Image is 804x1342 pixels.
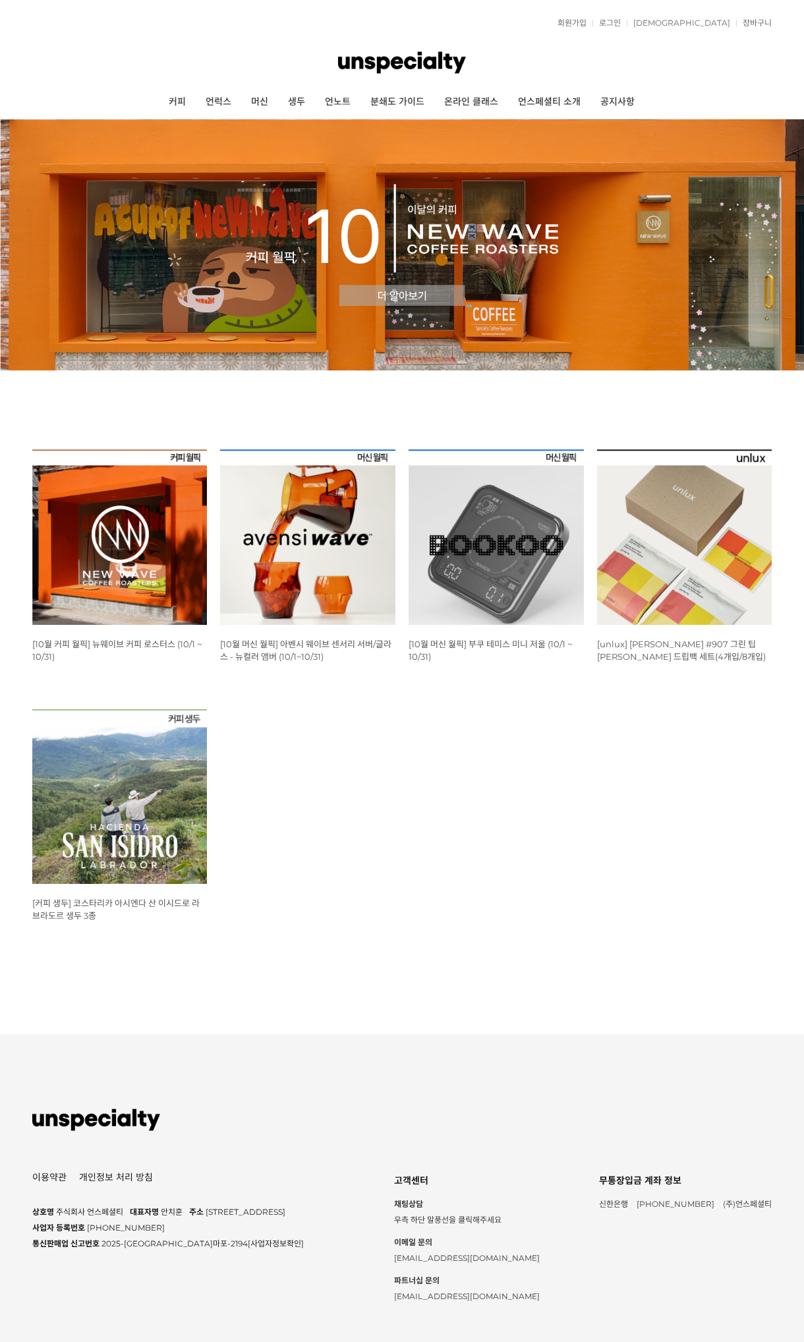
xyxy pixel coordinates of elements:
[32,639,202,662] a: [10월 커피 월픽] 뉴웨이브 커피 로스터스 (10/1 ~ 10/31)
[394,1235,540,1250] strong: 이메일 문의
[32,1239,100,1248] span: 통신판매업 신고번호
[551,19,587,27] a: 회원가입
[592,19,621,27] a: 로그인
[315,86,360,119] a: 언노트
[101,1239,304,1248] span: 2025-[GEOGRAPHIC_DATA]마포-2194
[394,1171,540,1190] div: 고객센터
[32,898,200,921] a: [커피 생두] 코스타리카 아시엔다 산 이시드로 라브라도르 생두 3종
[79,1173,153,1182] a: 개인정보 처리 방침
[241,86,278,119] a: 머신
[32,450,208,625] img: [10월 커피 월픽] 뉴웨이브 커피 로스터스 (10/1 ~ 10/31)
[409,639,572,662] a: [10월 머신 월픽] 부쿠 테미스 미니 저울 (10/1 ~ 10/31)
[32,709,208,885] img: 코스타리카 아시엔다 산 이시드로 라브라도르
[32,1100,160,1140] img: 언스페셜티 몰
[338,43,466,82] img: 언스페셜티 몰
[56,1207,123,1217] span: 주식회사 언스페셜티
[637,1199,714,1209] span: [PHONE_NUMBER]
[394,1291,540,1301] span: [EMAIL_ADDRESS][DOMAIN_NAME]
[32,1173,67,1182] a: 이용약관
[599,1171,772,1190] div: 무통장입금 계좌 정보
[248,1239,304,1248] a: [사업자정보확인]
[159,86,196,119] a: 커피
[394,1273,540,1289] strong: 파트너십 문의
[590,86,645,119] a: 공지사항
[360,86,434,119] a: 분쇄도 가이드
[394,1196,540,1212] strong: 채팅상담
[723,1199,772,1209] span: (주)언스페셜티
[189,1207,204,1217] span: 주소
[394,1215,502,1225] span: 우측 하단 말풍선을 클릭해주세요
[278,86,315,119] a: 생두
[627,19,730,27] a: [DEMOGRAPHIC_DATA]
[196,86,241,119] a: 언럭스
[32,1207,54,1217] span: 상호명
[220,450,395,625] img: [10월 머신 월픽] 아벤시 웨이브 센서리 서버/글라스 - 뉴컬러 앰버 (10/1~10/31)
[597,450,772,625] img: [unlux] 파나마 잰슨 #907 그린 팁 게이샤 워시드 드립백 세트(4개입/8개입)
[130,1207,159,1217] span: 대표자명
[409,450,584,625] img: [10월 머신 월픽] 부쿠 테미스 미니 저울 (10/1 ~ 10/31)
[220,639,391,662] a: [10월 머신 월픽] 아벤시 웨이브 센서리 서버/글라스 - 뉴컬러 앰버 (10/1~10/31)
[394,1253,540,1263] span: [EMAIL_ADDRESS][DOMAIN_NAME]
[87,1223,165,1233] span: [PHONE_NUMBER]
[32,1223,85,1233] span: 사업자 등록번호
[434,86,508,119] a: 온라인 클래스
[599,1199,628,1209] span: 신한은행
[736,19,772,27] a: 장바구니
[161,1207,183,1217] span: 안치훈
[508,86,590,119] a: 언스페셜티 소개
[206,1207,285,1217] span: [STREET_ADDRESS]
[597,639,766,662] a: [unlux] [PERSON_NAME] #907 그린 팁 [PERSON_NAME] 드립백 세트(4개입/8개입)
